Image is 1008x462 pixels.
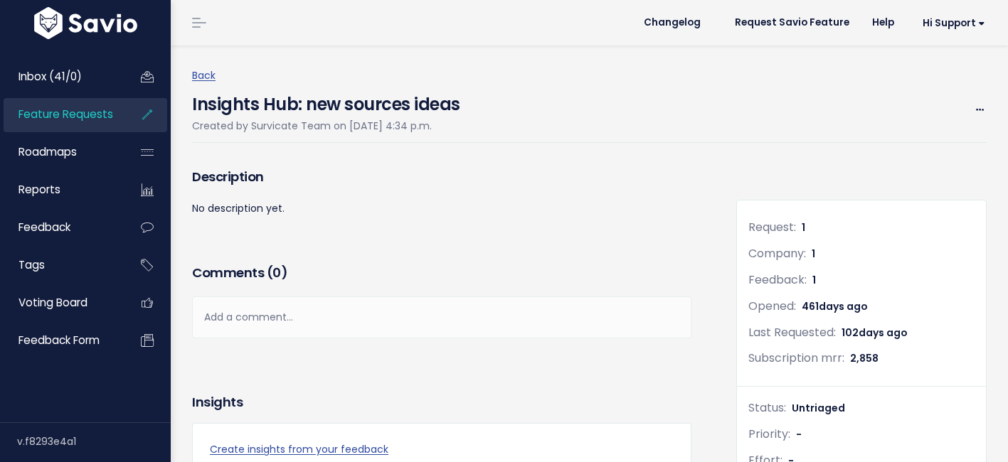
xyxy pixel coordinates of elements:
span: Changelog [644,18,701,28]
span: Untriaged [792,401,845,415]
span: 1 [802,220,805,235]
h3: Comments ( ) [192,263,691,283]
span: Feature Requests [18,107,113,122]
h3: Insights [192,392,243,412]
span: Inbox (41/0) [18,69,82,84]
span: Subscription mrr: [748,350,844,366]
a: Create insights from your feedback [210,441,674,458]
div: Add a comment... [192,296,691,338]
a: Voting Board [4,286,118,319]
span: Feedback form [18,333,100,348]
span: Feedback [18,220,70,235]
span: 0 [272,264,281,281]
span: 1 [812,273,816,287]
p: No description yet. [192,200,691,217]
img: logo-white.9d6f32f41409.svg [31,7,141,39]
span: Priority: [748,426,790,442]
span: Hi Support [923,18,985,28]
span: days ago [859,326,908,340]
span: - [796,427,802,441]
span: 102 [842,326,908,340]
a: Back [192,68,216,82]
a: Help [861,12,906,33]
a: Inbox (41/0) [4,60,118,93]
a: Tags [4,249,118,281]
div: v.f8293e4a1 [17,423,171,460]
a: Feature Requests [4,98,118,131]
a: Feedback [4,211,118,244]
a: Feedback form [4,324,118,357]
span: Feedback: [748,272,807,288]
a: Request Savio Feature [723,12,861,33]
span: Created by Survicate Team on [DATE] 4:34 p.m. [192,119,432,133]
span: Roadmaps [18,144,77,159]
a: Hi Support [906,12,997,34]
span: Voting Board [18,295,87,310]
span: Last Requested: [748,324,836,340]
a: Reports [4,173,118,206]
span: 1 [812,247,815,261]
span: days ago [819,299,868,313]
span: Request: [748,219,796,235]
span: Opened: [748,298,796,314]
span: Reports [18,182,60,197]
h3: Description [192,167,691,187]
span: Tags [18,257,45,272]
h4: Insights Hub: new sources ideas [192,85,460,117]
span: 461 [802,299,868,313]
a: Roadmaps [4,136,118,168]
span: 2,858 [850,351,879,365]
span: Company: [748,245,806,262]
span: Status: [748,399,786,416]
